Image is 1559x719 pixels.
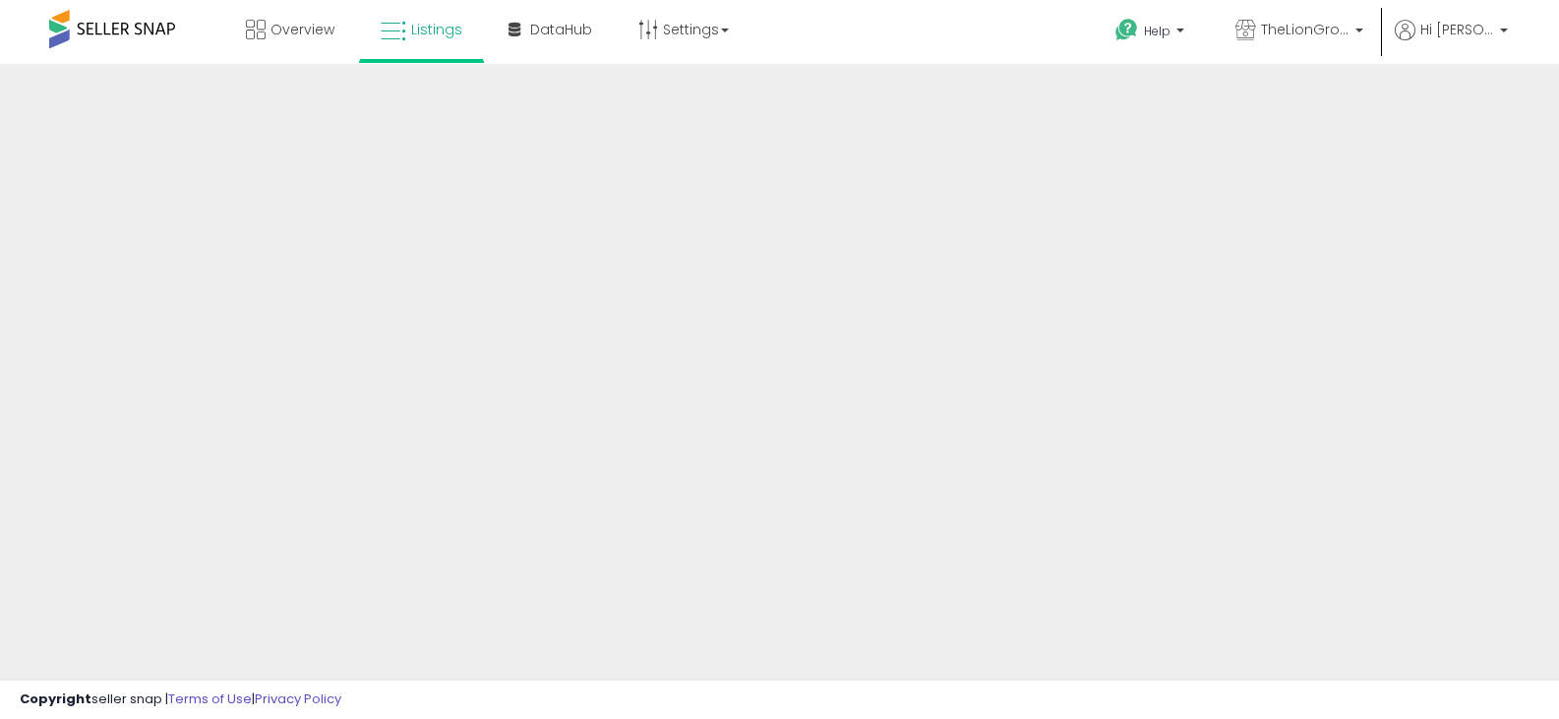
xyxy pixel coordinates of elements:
a: Hi [PERSON_NAME] [1395,20,1508,64]
span: Help [1144,23,1170,39]
span: TheLionGroup US [1261,20,1349,39]
a: Privacy Policy [255,689,341,708]
a: Help [1100,3,1204,64]
span: Overview [270,20,334,39]
div: seller snap | | [20,690,341,709]
strong: Copyright [20,689,91,708]
span: Hi [PERSON_NAME] [1420,20,1494,39]
a: Terms of Use [168,689,252,708]
span: Listings [411,20,462,39]
i: Get Help [1114,18,1139,42]
span: DataHub [530,20,592,39]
